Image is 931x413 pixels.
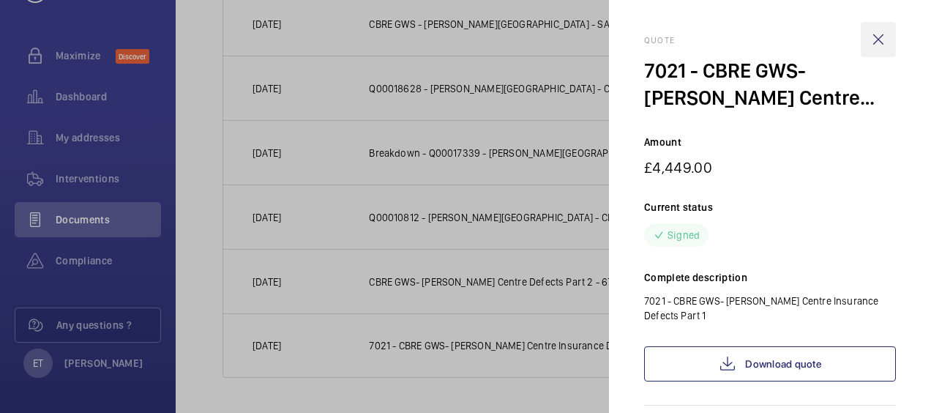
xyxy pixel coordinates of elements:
h2: Quote [644,35,896,45]
p: 7021 - CBRE GWS- [PERSON_NAME] Centre Insurance Defects Part 1 [644,294,896,323]
a: Download quote [644,346,896,382]
p: Complete description [644,270,896,285]
p: Amount [644,135,896,149]
div: 7021 - CBRE GWS- [PERSON_NAME] Centre Insurance Defects Part 1 [644,57,896,111]
p: Current status [644,200,896,215]
p: £4,449.00 [644,158,896,176]
p: Signed [668,228,700,242]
